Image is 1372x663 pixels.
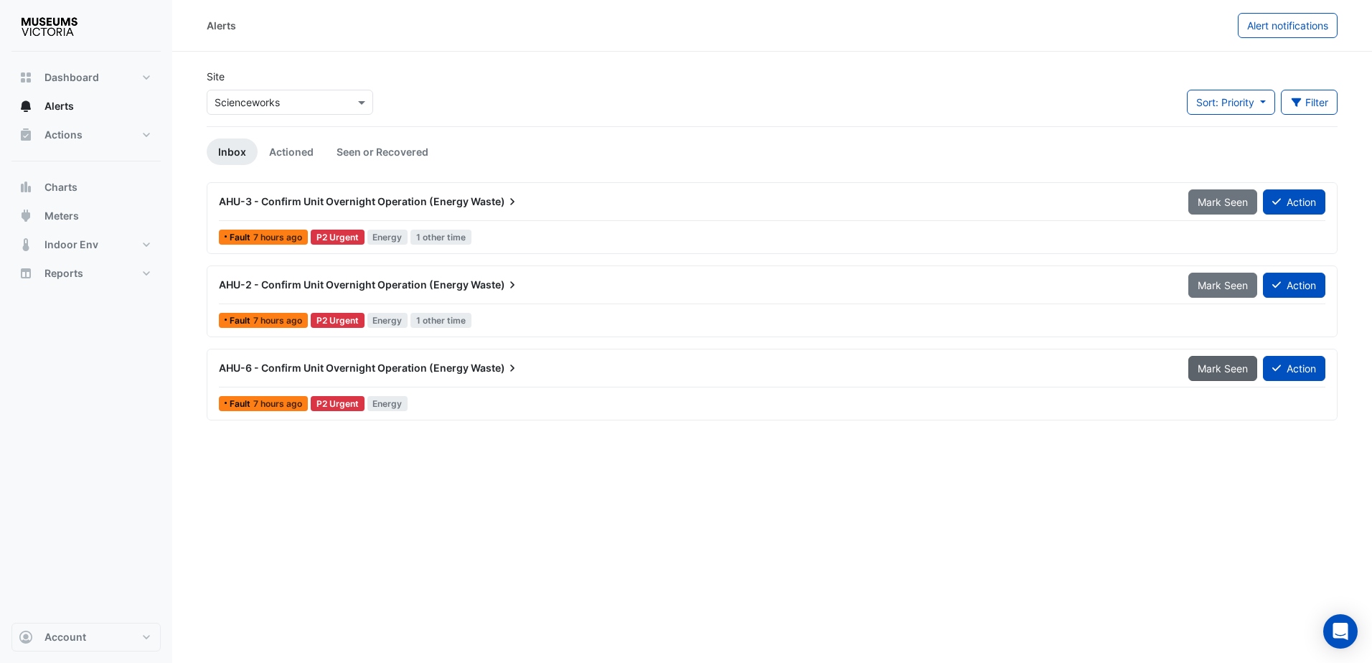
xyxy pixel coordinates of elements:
[11,202,161,230] button: Meters
[311,313,365,328] div: P2 Urgent
[19,209,33,223] app-icon: Meters
[1281,90,1338,115] button: Filter
[11,230,161,259] button: Indoor Env
[1198,279,1248,291] span: Mark Seen
[258,138,325,165] a: Actioned
[44,630,86,644] span: Account
[367,230,408,245] span: Energy
[1187,90,1275,115] button: Sort: Priority
[253,315,302,326] span: Tue 26-Aug-2025 00:15 AEST
[1263,273,1325,298] button: Action
[44,128,83,142] span: Actions
[19,266,33,281] app-icon: Reports
[230,316,253,325] span: Fault
[253,232,302,243] span: Tue 26-Aug-2025 00:15 AEST
[44,70,99,85] span: Dashboard
[1263,189,1325,215] button: Action
[219,362,469,374] span: AHU-6 - Confirm Unit Overnight Operation (Energy
[1238,13,1338,38] button: Alert notifications
[1263,356,1325,381] button: Action
[1188,189,1257,215] button: Mark Seen
[207,18,236,33] div: Alerts
[1323,614,1358,649] div: Open Intercom Messenger
[11,623,161,652] button: Account
[471,361,520,375] span: Waste)
[1188,273,1257,298] button: Mark Seen
[19,180,33,194] app-icon: Charts
[1196,96,1254,108] span: Sort: Priority
[230,400,253,408] span: Fault
[19,70,33,85] app-icon: Dashboard
[17,11,82,40] img: Company Logo
[11,63,161,92] button: Dashboard
[207,69,225,84] label: Site
[367,313,408,328] span: Energy
[44,99,74,113] span: Alerts
[253,398,302,409] span: Tue 26-Aug-2025 00:15 AEST
[11,121,161,149] button: Actions
[471,194,520,209] span: Waste)
[44,209,79,223] span: Meters
[311,396,365,411] div: P2 Urgent
[1247,19,1328,32] span: Alert notifications
[230,233,253,242] span: Fault
[1188,356,1257,381] button: Mark Seen
[471,278,520,292] span: Waste)
[410,313,471,328] span: 1 other time
[1198,196,1248,208] span: Mark Seen
[19,238,33,252] app-icon: Indoor Env
[11,259,161,288] button: Reports
[44,266,83,281] span: Reports
[367,396,408,411] span: Energy
[325,138,440,165] a: Seen or Recovered
[44,180,77,194] span: Charts
[219,278,469,291] span: AHU-2 - Confirm Unit Overnight Operation (Energy
[11,92,161,121] button: Alerts
[410,230,471,245] span: 1 other time
[19,128,33,142] app-icon: Actions
[19,99,33,113] app-icon: Alerts
[207,138,258,165] a: Inbox
[44,238,98,252] span: Indoor Env
[311,230,365,245] div: P2 Urgent
[219,195,469,207] span: AHU-3 - Confirm Unit Overnight Operation (Energy
[11,173,161,202] button: Charts
[1198,362,1248,375] span: Mark Seen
